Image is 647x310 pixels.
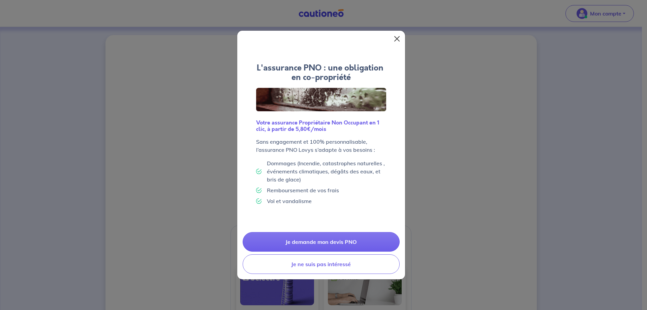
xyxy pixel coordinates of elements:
h4: L'assurance PNO : une obligation en co-propriété [256,63,386,83]
p: Sans engagement et 100% personnalisable, l’assurance PNO Lovys s’adapte à vos besoins : [256,138,386,154]
button: Je ne suis pas intéressé [243,254,400,274]
button: Close [392,33,402,44]
p: Vol et vandalisme [267,197,312,205]
p: Dommages (Incendie, catastrophes naturelles , événements climatiques, dégâts des eaux, et bris de... [267,159,386,184]
img: Logo Lovys [256,88,386,111]
p: Remboursement de vos frais [267,186,339,194]
a: Je demande mon devis PNO [243,232,400,252]
h6: Votre assurance Propriétaire Non Occupant en 1 clic, à partir de 5,80€/mois [256,119,386,132]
